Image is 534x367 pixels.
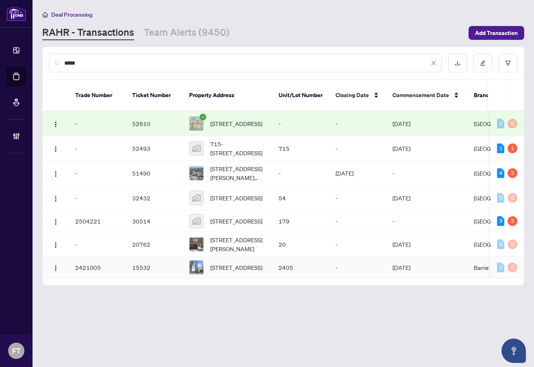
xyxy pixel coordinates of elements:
[190,261,203,274] img: thumbnail-img
[190,117,203,130] img: thumbnail-img
[52,195,59,202] img: Logo
[42,26,134,40] a: RAHR - Transactions
[7,6,26,21] img: logo
[336,91,369,100] span: Closing Date
[190,141,203,155] img: thumbnail-img
[210,263,262,272] span: [STREET_ADDRESS]
[329,211,386,232] td: -
[508,216,517,226] div: 2
[52,219,59,225] img: Logo
[272,257,329,278] td: 2405
[69,136,126,161] td: -
[272,111,329,136] td: -
[497,216,504,226] div: 3
[49,117,62,130] button: Logo
[469,26,524,40] button: Add Transaction
[497,193,504,203] div: 0
[126,211,183,232] td: 30514
[386,136,467,161] td: [DATE]
[52,265,59,271] img: Logo
[473,54,492,72] button: edit
[69,257,126,278] td: 2421005
[210,217,262,226] span: [STREET_ADDRESS]
[210,139,266,157] span: 715-[STREET_ADDRESS]
[200,114,206,120] span: check-circle
[69,80,126,111] th: Trade Number
[69,111,126,136] td: -
[51,11,92,18] span: Deal Processing
[508,119,517,128] div: 0
[508,143,517,153] div: 1
[190,214,203,228] img: thumbnail-img
[329,136,386,161] td: -
[475,26,518,39] span: Add Transaction
[497,119,504,128] div: 0
[329,257,386,278] td: -
[508,193,517,203] div: 0
[455,60,460,66] span: download
[49,238,62,251] button: Logo
[386,257,467,278] td: [DATE]
[49,215,62,228] button: Logo
[392,91,449,100] span: Commencement Date
[126,161,183,186] td: 51490
[499,54,517,72] button: filter
[497,143,504,153] div: 1
[52,242,59,248] img: Logo
[505,60,511,66] span: filter
[52,171,59,177] img: Logo
[329,186,386,211] td: -
[497,168,504,178] div: 4
[49,191,62,204] button: Logo
[508,263,517,272] div: 0
[49,261,62,274] button: Logo
[126,257,183,278] td: 15532
[272,161,329,186] td: -
[508,239,517,249] div: 0
[210,119,262,128] span: [STREET_ADDRESS]
[386,80,467,111] th: Commencement Date
[386,111,467,136] td: [DATE]
[126,232,183,257] td: 20762
[272,136,329,161] td: 715
[480,60,486,66] span: edit
[52,121,59,128] img: Logo
[49,167,62,180] button: Logo
[329,111,386,136] td: -
[272,186,329,211] td: 54
[52,146,59,152] img: Logo
[467,80,528,111] th: Branch
[126,136,183,161] td: 52493
[508,168,517,178] div: 2
[448,54,467,72] button: download
[126,186,183,211] td: 32432
[272,232,329,257] td: 20
[386,186,467,211] td: [DATE]
[272,211,329,232] td: 179
[190,166,203,180] img: thumbnail-img
[329,232,386,257] td: -
[210,235,266,253] span: [STREET_ADDRESS][PERSON_NAME]
[69,186,126,211] td: -
[431,60,436,66] span: close
[183,80,272,111] th: Property Address
[386,161,467,186] td: -
[69,211,126,232] td: 2504221
[210,164,266,182] span: [STREET_ADDRESS][PERSON_NAME][PERSON_NAME]
[329,80,386,111] th: Closing Date
[386,211,467,232] td: -
[497,239,504,249] div: 0
[69,161,126,186] td: -
[497,263,504,272] div: 0
[12,345,21,356] span: FT
[126,80,183,111] th: Ticket Number
[386,232,467,257] td: [DATE]
[69,232,126,257] td: -
[190,237,203,251] img: thumbnail-img
[126,111,183,136] td: 52610
[329,161,386,186] td: [DATE]
[49,142,62,155] button: Logo
[501,339,526,363] button: Open asap
[272,80,329,111] th: Unit/Lot Number
[210,193,262,202] span: [STREET_ADDRESS]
